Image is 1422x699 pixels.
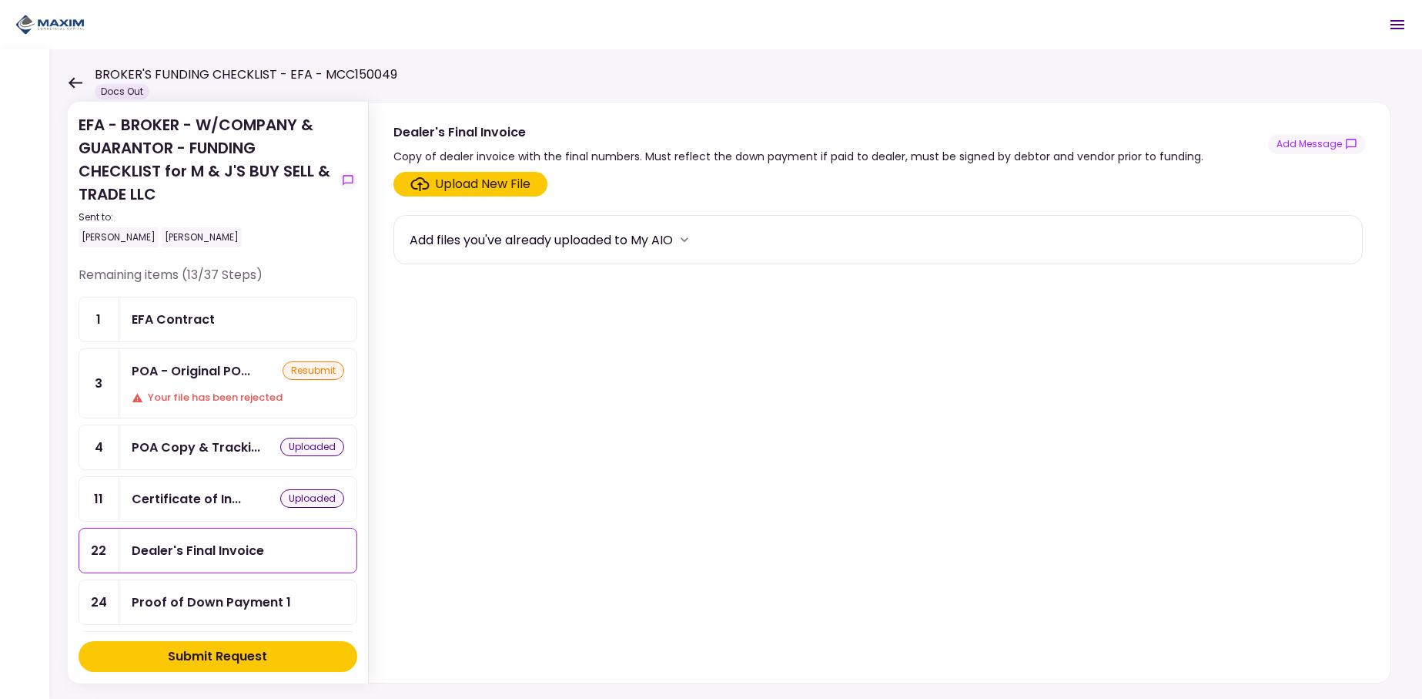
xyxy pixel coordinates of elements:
a: 11Certificate of Insuranceuploaded [79,476,357,522]
div: [PERSON_NAME] [162,227,242,247]
div: POA - Original POA (not CA or GA) [132,361,250,381]
div: resubmit [283,361,344,380]
div: Docs Out [95,84,149,99]
div: 1 [79,297,119,341]
div: Copy of dealer invoice with the final numbers. Must reflect the down payment if paid to dealer, m... [393,147,1203,166]
div: uploaded [280,438,344,456]
a: 24Proof of Down Payment 1 [79,580,357,625]
button: show-messages [339,171,357,190]
div: Submit Request [169,647,268,666]
div: EFA - BROKER - W/COMPANY & GUARANTOR - FUNDING CHECKLIST for M & J'S BUY SELL & TRADE LLC [79,113,333,247]
a: 1EFA Contract [79,297,357,342]
div: 11 [79,477,119,521]
div: 4 [79,425,119,469]
a: 4POA Copy & Tracking Receiptuploaded [79,425,357,470]
div: Your file has been rejected [132,390,344,405]
div: Sent to: [79,210,333,224]
a: 22Dealer's Final Invoice [79,528,357,573]
div: Add files you've already uploaded to My AIO [410,230,673,250]
div: Dealer's Final InvoiceCopy of dealer invoice with the final numbers. Must reflect the down paymen... [368,102,1391,684]
div: Remaining items (13/37 Steps) [79,266,357,297]
div: 24 [79,580,119,624]
img: Partner icon [15,13,85,36]
div: Dealer's Final Invoice [393,123,1203,142]
div: EFA Contract [132,310,215,329]
div: 22 [79,529,119,573]
a: 3POA - Original POA (not CA or GA)resubmitYour file has been rejected [79,348,357,418]
div: Certificate of Insurance [132,489,241,509]
button: Submit Request [79,641,357,672]
span: Click here to upload the required document [393,172,547,197]
div: Dealer's Final Invoice [132,541,264,560]
div: POA Copy & Tracking Receipt [132,438,260,457]
button: Open menu [1379,6,1416,43]
a: 28GPS Units Ordered [79,631,357,677]
div: [PERSON_NAME] [79,227,159,247]
div: uploaded [280,489,344,508]
button: show-messages [1268,134,1366,154]
div: Proof of Down Payment 1 [132,593,291,612]
button: more [673,228,696,251]
div: 3 [79,349,119,418]
h1: BROKER'S FUNDING CHECKLIST - EFA - MCC150049 [95,66,397,84]
div: Upload New File [436,175,531,193]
